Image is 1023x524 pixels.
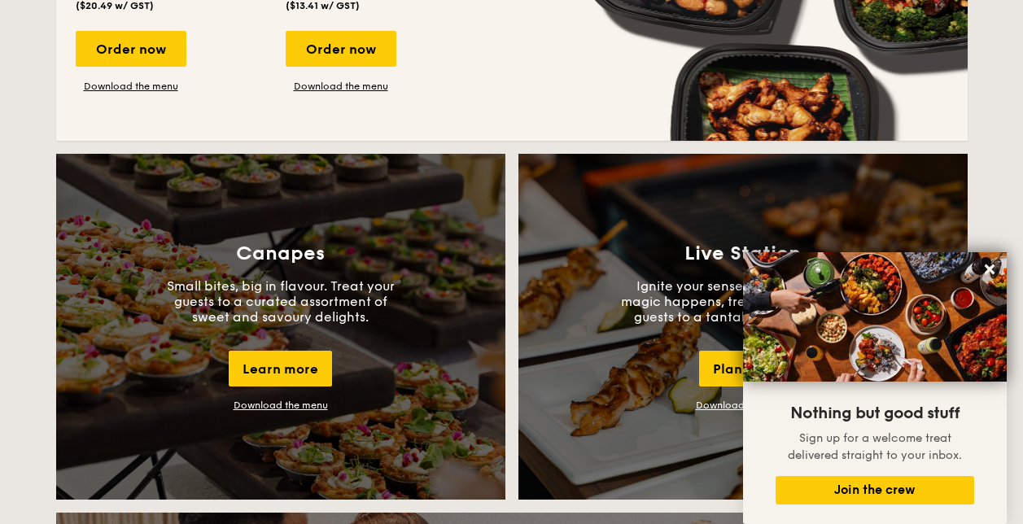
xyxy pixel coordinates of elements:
[743,252,1007,382] img: DSC07876-Edit02-Large.jpeg
[776,476,974,504] button: Join the crew
[684,242,801,265] h3: Live Station
[699,351,786,386] div: Plan now
[159,278,403,325] p: Small bites, big in flavour. Treat your guests to a curated assortment of sweet and savoury delig...
[621,278,865,325] p: Ignite your senses, where culinary magic happens, treating you and your guests to a tantalising e...
[76,80,186,93] a: Download the menu
[76,31,186,67] div: Order now
[977,256,1003,282] button: Close
[696,400,790,411] a: Download the menu
[234,400,328,411] a: Download the menu
[286,31,396,67] div: Order now
[236,242,325,265] h3: Canapes
[286,80,396,93] a: Download the menu
[788,431,962,462] span: Sign up for a welcome treat delivered straight to your inbox.
[790,404,960,423] span: Nothing but good stuff
[229,351,332,386] div: Learn more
